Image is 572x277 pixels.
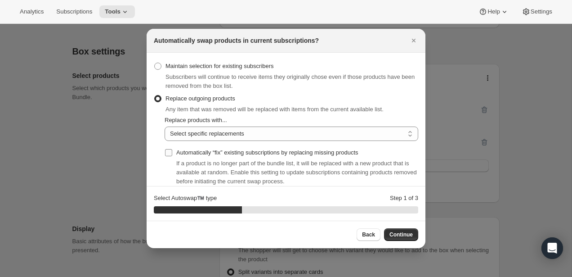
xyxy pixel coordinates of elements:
span: Analytics [20,8,44,15]
button: Tools [99,5,135,18]
span: Continue [389,231,413,238]
span: Help [487,8,500,15]
button: Back [357,228,380,241]
p: Select Autoswap™️ type [154,194,217,203]
span: Subscriptions [56,8,92,15]
span: Back [362,231,375,238]
span: Tools [105,8,121,15]
button: Analytics [14,5,49,18]
span: Replace products with... [165,117,227,123]
button: Close [407,34,420,47]
span: Subscribers will continue to receive items they originally chose even if those products have been... [165,73,415,89]
span: Maintain selection for existing subscribers [165,63,274,69]
div: Open Intercom Messenger [541,237,563,259]
button: Help [473,5,514,18]
button: Settings [516,5,558,18]
p: Step 1 of 3 [390,194,418,203]
h2: Automatically swap products in current subscriptions? [154,36,319,45]
span: Any item that was removed will be replaced with items from the current available list. [165,106,384,113]
span: Automatically “fix” existing subscriptions by replacing missing products [176,149,358,156]
span: Replace outgoing products [165,95,235,102]
button: Subscriptions [51,5,98,18]
span: Settings [531,8,552,15]
span: If a product is no longer part of the bundle list, it will be replaced with a new product that is... [176,160,417,185]
button: Continue [384,228,418,241]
